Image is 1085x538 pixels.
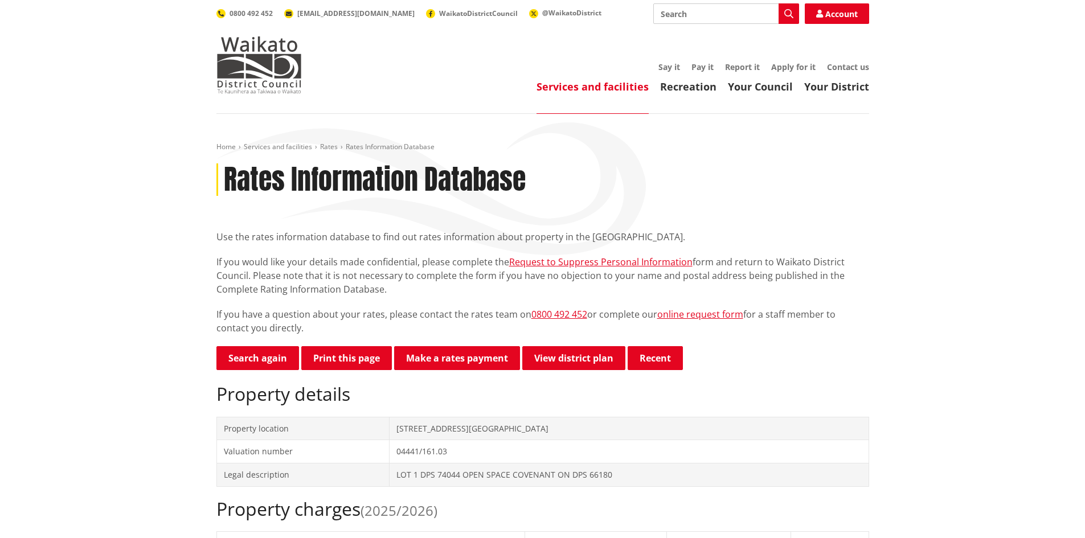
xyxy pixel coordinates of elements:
img: Waikato District Council - Te Kaunihera aa Takiwaa o Waikato [216,36,302,93]
a: 0800 492 452 [531,308,587,321]
a: [EMAIL_ADDRESS][DOMAIN_NAME] [284,9,415,18]
span: Rates Information Database [346,142,435,151]
span: 0800 492 452 [230,9,273,18]
p: If you would like your details made confidential, please complete the form and return to Waikato ... [216,255,869,296]
button: Recent [628,346,683,370]
td: Property location [216,417,390,440]
span: [EMAIL_ADDRESS][DOMAIN_NAME] [297,9,415,18]
a: @WaikatoDistrict [529,8,601,18]
a: Say it [658,61,680,72]
a: Home [216,142,236,151]
a: Search again [216,346,299,370]
a: View district plan [522,346,625,370]
a: Report it [725,61,760,72]
a: Contact us [827,61,869,72]
a: Rates [320,142,338,151]
a: Your Council [728,80,793,93]
input: Search input [653,3,799,24]
p: If you have a question about your rates, please contact the rates team on or complete our for a s... [216,307,869,335]
a: WaikatoDistrictCouncil [426,9,518,18]
a: Request to Suppress Personal Information [509,256,693,268]
a: Your District [804,80,869,93]
td: 04441/161.03 [390,440,869,463]
a: 0800 492 452 [216,9,273,18]
span: WaikatoDistrictCouncil [439,9,518,18]
span: (2025/2026) [361,501,437,520]
td: LOT 1 DPS 74044 OPEN SPACE COVENANT ON DPS 66180 [390,463,869,486]
h2: Property charges [216,498,869,520]
td: Valuation number [216,440,390,463]
h2: Property details [216,383,869,405]
a: Services and facilities [537,80,649,93]
a: Services and facilities [244,142,312,151]
a: Pay it [691,61,714,72]
td: Legal description [216,463,390,486]
nav: breadcrumb [216,142,869,152]
a: Apply for it [771,61,816,72]
a: Account [805,3,869,24]
button: Print this page [301,346,392,370]
a: Recreation [660,80,716,93]
p: Use the rates information database to find out rates information about property in the [GEOGRAPHI... [216,230,869,244]
h1: Rates Information Database [224,163,526,196]
span: @WaikatoDistrict [542,8,601,18]
td: [STREET_ADDRESS][GEOGRAPHIC_DATA] [390,417,869,440]
a: online request form [657,308,743,321]
a: Make a rates payment [394,346,520,370]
